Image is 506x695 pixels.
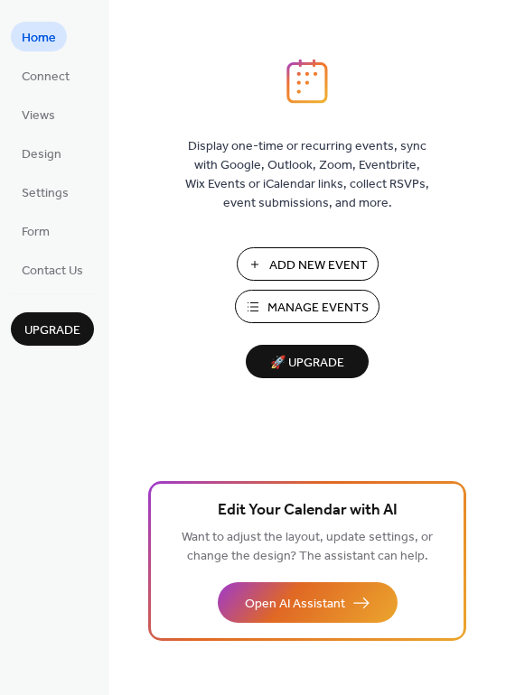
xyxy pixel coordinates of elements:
[22,29,56,48] span: Home
[11,312,94,346] button: Upgrade
[235,290,379,323] button: Manage Events
[267,299,369,318] span: Manage Events
[11,138,72,168] a: Design
[182,525,433,569] span: Want to adjust the layout, update settings, or change the design? The assistant can help.
[22,107,55,125] span: Views
[11,60,80,90] a: Connect
[257,351,358,375] span: 🚀 Upgrade
[22,145,61,164] span: Design
[22,68,70,87] span: Connect
[11,177,80,207] a: Settings
[11,255,94,284] a: Contact Us
[11,216,61,246] a: Form
[286,59,328,104] img: logo_icon.svg
[185,137,429,213] span: Display one-time or recurring events, sync with Google, Outlook, Zoom, Eventbrite, Wix Events or ...
[22,184,69,203] span: Settings
[246,345,369,378] button: 🚀 Upgrade
[11,22,67,51] a: Home
[245,595,345,614] span: Open AI Assistant
[22,262,83,281] span: Contact Us
[269,256,368,275] span: Add New Event
[237,247,379,281] button: Add New Event
[22,223,50,242] span: Form
[24,321,80,340] span: Upgrade
[218,582,398,623] button: Open AI Assistant
[11,99,66,129] a: Views
[218,498,398,524] span: Edit Your Calendar with AI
